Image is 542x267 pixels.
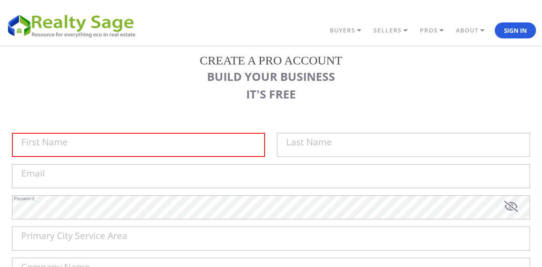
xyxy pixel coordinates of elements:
[21,138,68,147] label: First Name
[12,87,530,101] h3: IT'S FREE
[6,12,142,38] img: REALTY SAGE
[418,24,454,37] a: PROS
[454,24,495,37] a: ABOUT
[12,70,530,83] h3: BUILD YOUR BUSINESS
[12,53,530,68] h2: CREATE A PRO ACCOUNT
[14,196,34,201] label: Password
[286,138,332,147] label: Last Name
[371,24,418,37] a: SELLERS
[495,22,536,38] button: Sign In
[328,24,371,37] a: BUYERS
[21,169,45,178] label: Email
[21,231,127,241] label: Primary City Service Area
